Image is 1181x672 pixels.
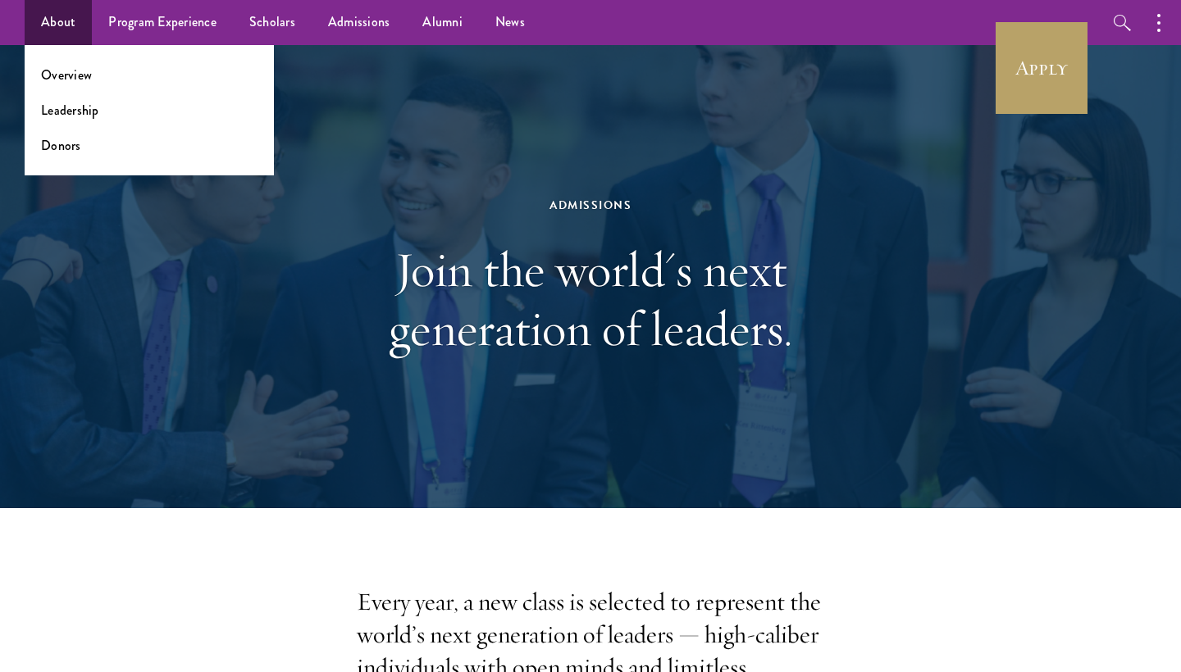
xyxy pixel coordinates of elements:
[41,136,81,155] a: Donors
[996,22,1088,114] a: Apply
[41,101,99,120] a: Leadership
[41,66,92,84] a: Overview
[308,195,873,216] div: Admissions
[308,240,873,358] h1: Join the world's next generation of leaders.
